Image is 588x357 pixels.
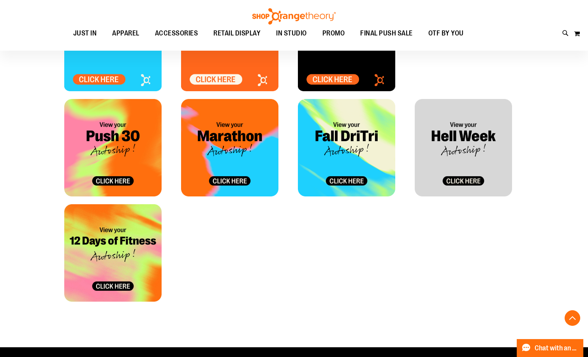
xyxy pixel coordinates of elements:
span: FINAL PUSH SALE [360,25,413,42]
a: IN STUDIO [268,25,315,42]
a: APPAREL [104,25,147,42]
span: APPAREL [112,25,139,42]
button: Back To Top [565,310,580,326]
a: JUST IN [65,25,105,42]
button: Chat with an Expert [517,339,584,357]
span: ACCESSORIES [155,25,198,42]
span: IN STUDIO [276,25,307,42]
span: PROMO [322,25,345,42]
span: OTF BY YOU [428,25,464,42]
img: Shop Orangetheory [251,8,337,25]
a: FINAL PUSH SALE [352,25,421,42]
img: HELLWEEK_Allocation Tile [415,99,512,196]
img: OTF Tile - Marathon Marketing [181,99,278,196]
a: RETAIL DISPLAY [206,25,268,42]
span: Chat with an Expert [535,345,579,352]
a: ACCESSORIES [147,25,206,42]
a: PROMO [315,25,353,42]
img: FALL DRI TRI_Allocation Tile [298,99,395,196]
span: JUST IN [73,25,97,42]
span: RETAIL DISPLAY [213,25,261,42]
a: OTF BY YOU [421,25,472,42]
